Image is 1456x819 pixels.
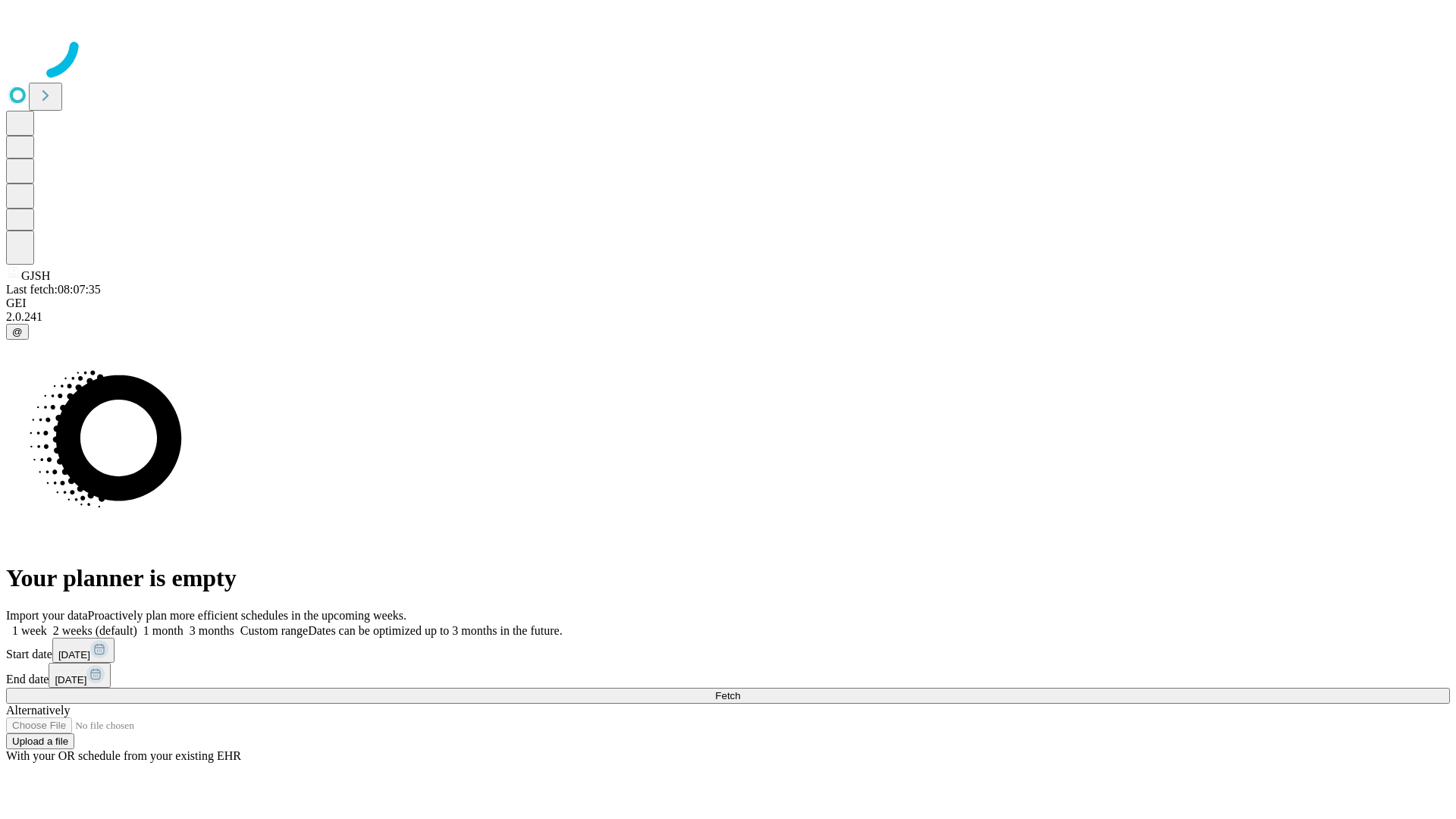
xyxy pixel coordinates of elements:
[88,609,406,622] span: Proactively plan more efficient schedules in the upcoming weeks.
[53,624,137,637] span: 2 weeks (default)
[6,688,1450,704] button: Fetch
[49,663,111,688] button: [DATE]
[6,733,74,749] button: Upload a file
[6,704,70,717] span: Alternatively
[190,624,234,637] span: 3 months
[240,624,308,637] span: Custom range
[58,649,90,661] span: [DATE]
[6,297,1450,310] div: GEI
[715,690,740,701] span: Fetch
[6,310,1450,324] div: 2.0.241
[6,609,88,622] span: Import your data
[12,326,23,337] span: @
[6,324,29,340] button: @
[308,624,562,637] span: Dates can be optimized up to 3 months in the future.
[6,663,1450,688] div: End date
[12,624,47,637] span: 1 week
[6,564,1450,592] h1: Your planner is empty
[6,638,1450,663] div: Start date
[143,624,184,637] span: 1 month
[6,283,101,296] span: Last fetch: 08:07:35
[21,269,50,282] span: GJSH
[52,638,115,663] button: [DATE]
[6,749,241,762] span: With your OR schedule from your existing EHR
[55,674,86,686] span: [DATE]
